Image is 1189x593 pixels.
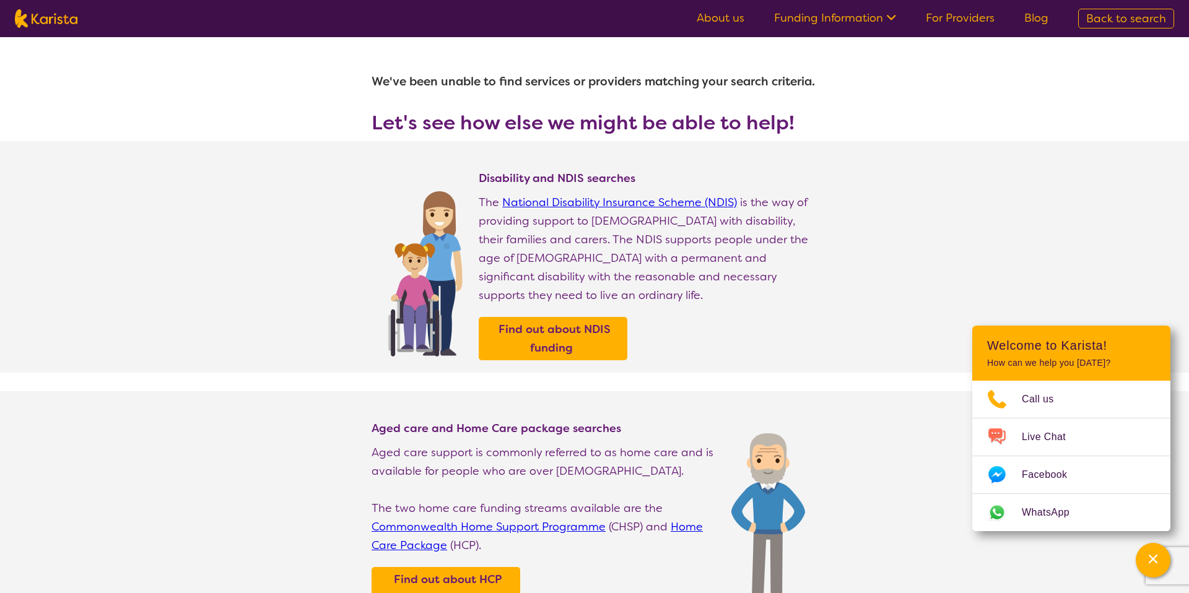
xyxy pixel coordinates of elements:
p: The is the way of providing support to [DEMOGRAPHIC_DATA] with disability, their families and car... [479,193,817,305]
a: Back to search [1078,9,1174,28]
span: Facebook [1022,465,1082,484]
p: The two home care funding streams available are the (CHSP) and (HCP). [372,499,719,555]
h4: Disability and NDIS searches [479,171,817,186]
a: For Providers [926,11,995,25]
img: Find NDIS and Disability services and providers [384,183,466,357]
h1: We've been unable to find services or providers matching your search criteria. [372,67,817,97]
p: How can we help you [DATE]? [987,358,1156,368]
span: Call us [1022,390,1069,409]
span: Live Chat [1022,428,1081,446]
ul: Choose channel [972,381,1170,531]
a: National Disability Insurance Scheme (NDIS) [502,195,737,210]
a: Commonwealth Home Support Programme [372,519,606,534]
div: Channel Menu [972,326,1170,531]
img: Karista logo [15,9,77,28]
h4: Aged care and Home Care package searches [372,421,719,436]
a: About us [697,11,744,25]
b: Find out about NDIS funding [499,322,611,355]
h2: Welcome to Karista! [987,338,1156,353]
a: Find out about NDIS funding [482,320,624,357]
button: Channel Menu [1136,543,1170,578]
span: Back to search [1086,11,1166,26]
a: Funding Information [774,11,896,25]
a: Web link opens in a new tab. [972,494,1170,531]
span: WhatsApp [1022,503,1084,522]
p: Aged care support is commonly referred to as home care and is available for people who are over [... [372,443,719,480]
a: Blog [1024,11,1048,25]
h3: Let's see how else we might be able to help! [372,111,817,134]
